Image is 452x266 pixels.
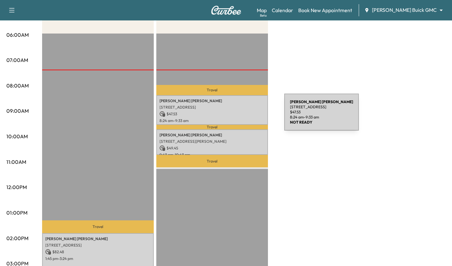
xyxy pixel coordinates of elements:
[211,6,241,15] img: Curbee Logo
[257,6,267,14] a: MapBeta
[260,13,267,18] div: Beta
[45,243,151,248] p: [STREET_ADDRESS]
[45,236,151,241] p: [PERSON_NAME] [PERSON_NAME]
[298,6,352,14] a: Book New Appointment
[6,209,27,217] p: 01:00PM
[159,145,265,151] p: $ 49.45
[159,111,265,117] p: $ 47.53
[6,31,29,39] p: 06:00AM
[6,82,29,89] p: 08:00AM
[45,256,151,261] p: 1:45 pm - 3:24 pm
[272,6,293,14] a: Calendar
[159,133,265,138] p: [PERSON_NAME] [PERSON_NAME]
[372,6,437,14] span: [PERSON_NAME] Buick GMC
[156,155,268,167] p: Travel
[45,249,151,255] p: $ 82.48
[6,234,28,242] p: 02:00PM
[6,133,28,140] p: 10:00AM
[159,152,265,157] p: 9:43 am - 10:43 am
[156,85,268,95] p: Travel
[42,220,154,233] p: Travel
[6,183,27,191] p: 12:00PM
[159,118,265,123] p: 8:24 am - 9:33 am
[6,56,28,64] p: 07:00AM
[159,98,265,103] p: [PERSON_NAME] [PERSON_NAME]
[156,125,268,129] p: Travel
[159,105,265,110] p: [STREET_ADDRESS]
[6,107,29,115] p: 09:00AM
[6,158,26,166] p: 11:00AM
[159,139,265,144] p: [STREET_ADDRESS][PERSON_NAME]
